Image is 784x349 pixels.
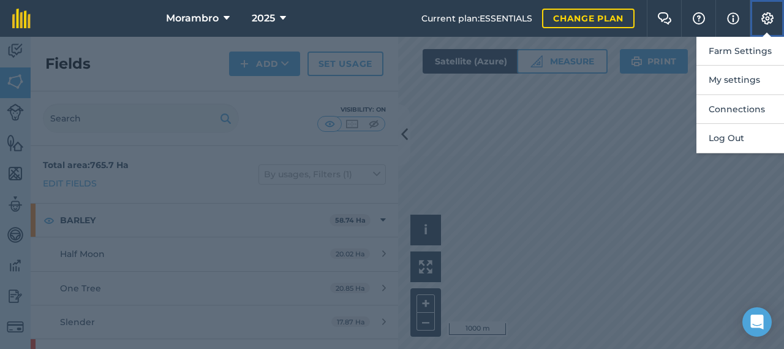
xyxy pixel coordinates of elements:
[692,12,706,25] img: A question mark icon
[742,307,772,337] div: Open Intercom Messenger
[727,11,739,26] img: svg+xml;base64,PHN2ZyB4bWxucz0iaHR0cDovL3d3dy53My5vcmcvMjAwMC9zdmciIHdpZHRoPSIxNyIgaGVpZ2h0PSIxNy...
[696,124,784,153] button: Log Out
[696,95,784,124] button: Connections
[166,11,219,26] span: Morambro
[12,9,31,28] img: fieldmargin Logo
[696,37,784,66] button: Farm Settings
[657,12,672,25] img: Two speech bubbles overlapping with the left bubble in the forefront
[760,12,775,25] img: A cog icon
[421,12,532,25] span: Current plan : ESSENTIALS
[252,11,275,26] span: 2025
[696,66,784,94] button: My settings
[542,9,635,28] a: Change plan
